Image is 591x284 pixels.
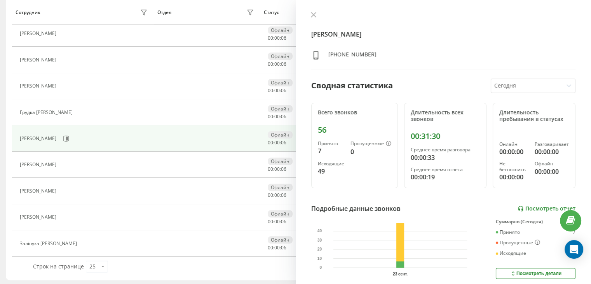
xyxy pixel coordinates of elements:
[274,218,280,225] span: 00
[157,10,171,15] div: Отдел
[274,139,280,146] span: 00
[268,87,273,94] span: 00
[565,240,583,259] div: Open Intercom Messenger
[411,153,480,162] div: 00:00:33
[496,240,540,246] div: Пропущенные
[268,184,293,191] div: Офлайн
[20,162,58,167] div: [PERSON_NAME]
[499,172,528,182] div: 00:00:00
[281,192,286,198] span: 06
[317,238,322,242] text: 30
[393,272,408,276] text: 23 сент.
[573,230,575,235] div: 7
[411,109,480,123] div: Длительность всех звонков
[89,263,96,270] div: 25
[268,236,293,244] div: Офлайн
[281,113,286,120] span: 06
[268,193,286,198] div: : :
[268,245,286,251] div: : :
[311,80,393,91] div: Сводная статистика
[411,172,480,182] div: 00:00:19
[518,205,575,212] a: Посмотреть отчет
[268,139,273,146] span: 00
[16,10,40,15] div: Сотрудник
[281,35,286,41] span: 06
[268,219,286,224] div: : :
[20,31,58,36] div: [PERSON_NAME]
[573,240,575,246] div: 0
[268,35,273,41] span: 00
[33,263,84,270] span: Строк на странице
[274,244,280,251] span: 00
[318,161,344,167] div: Исходящие
[318,109,391,116] div: Всего звонков
[318,167,344,176] div: 49
[268,35,286,41] div: : :
[268,114,286,119] div: : :
[317,247,322,251] text: 20
[268,244,273,251] span: 00
[268,158,293,165] div: Офлайн
[411,167,480,172] div: Среднее время ответа
[319,265,322,270] text: 0
[317,229,322,233] text: 40
[274,35,280,41] span: 00
[268,61,273,67] span: 00
[328,51,377,62] div: [PHONE_NUMBER]
[281,61,286,67] span: 06
[496,268,575,279] button: Посмотреть детали
[510,270,561,277] div: Посмотреть детали
[411,131,480,141] div: 00:31:30
[20,83,58,89] div: [PERSON_NAME]
[274,166,280,172] span: 00
[350,141,391,147] div: Пропущенные
[268,166,273,172] span: 00
[311,204,401,213] div: Подробные данные звонков
[20,188,58,194] div: [PERSON_NAME]
[318,141,344,146] div: Принято
[20,110,75,115] div: Грудка [PERSON_NAME]
[496,230,520,235] div: Принято
[499,109,569,123] div: Длительность пребывания в статусах
[535,142,569,147] div: Разговаривает
[264,10,279,15] div: Статус
[535,167,569,176] div: 00:00:00
[268,88,286,93] div: : :
[281,87,286,94] span: 06
[268,218,273,225] span: 00
[20,57,58,63] div: [PERSON_NAME]
[268,26,293,34] div: Офлайн
[268,140,286,146] div: : :
[499,142,528,147] div: Онлайн
[268,79,293,86] div: Офлайн
[318,125,391,135] div: 56
[281,166,286,172] span: 06
[268,131,293,138] div: Офлайн
[268,61,286,67] div: : :
[274,87,280,94] span: 00
[318,146,344,156] div: 7
[499,161,528,172] div: Не беспокоить
[268,192,273,198] span: 00
[499,147,528,156] div: 00:00:00
[281,139,286,146] span: 06
[350,147,391,156] div: 0
[20,241,79,246] div: Заліпуха [PERSON_NAME]
[274,61,280,67] span: 00
[268,53,293,60] div: Офлайн
[496,219,575,224] div: Суммарно (Сегодня)
[268,167,286,172] div: : :
[311,30,576,39] h4: [PERSON_NAME]
[411,147,480,153] div: Среднее время разговора
[274,192,280,198] span: 00
[20,214,58,220] div: [PERSON_NAME]
[268,105,293,112] div: Офлайн
[535,161,569,167] div: Офлайн
[20,136,58,141] div: [PERSON_NAME]
[268,210,293,217] div: Офлайн
[496,251,526,256] div: Исходящие
[281,244,286,251] span: 06
[268,113,273,120] span: 00
[317,256,322,261] text: 10
[535,147,569,156] div: 00:00:00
